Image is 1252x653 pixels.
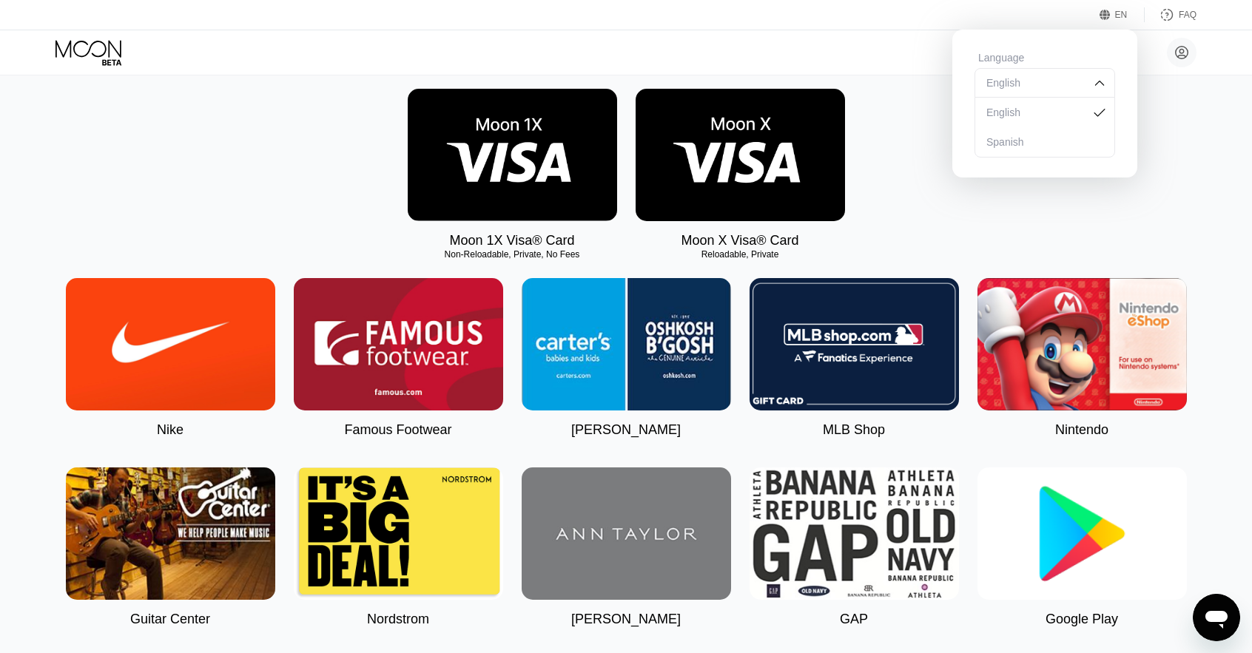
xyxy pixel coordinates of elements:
div: Nordstrom [367,612,429,627]
div: FAQ [1179,10,1197,20]
div: Non-Reloadable, Private, No Fees [408,249,617,260]
div: EN [1100,7,1145,22]
iframe: Button to launch messaging window [1193,594,1240,641]
div: Reloadable, Private [636,249,845,260]
div: MLB Shop [823,422,885,438]
div: Moon X Visa® Card [681,233,798,248]
div: [PERSON_NAME] [571,612,681,627]
div: GAP [840,612,868,627]
div: Language [975,52,1115,64]
div: Spanish [983,136,1107,148]
div: EN [1115,10,1128,20]
div: Nintendo [1055,422,1108,438]
div: English [983,106,1085,118]
div: Famous Footwear [344,422,451,438]
div: [PERSON_NAME] [571,422,681,438]
div: Google Play [1046,612,1118,627]
div: English [983,77,1085,89]
div: Guitar Center [130,612,210,627]
div: Moon 1X Visa® Card [449,233,574,248]
div: Nike [157,422,184,438]
div: FAQ [1145,7,1197,22]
